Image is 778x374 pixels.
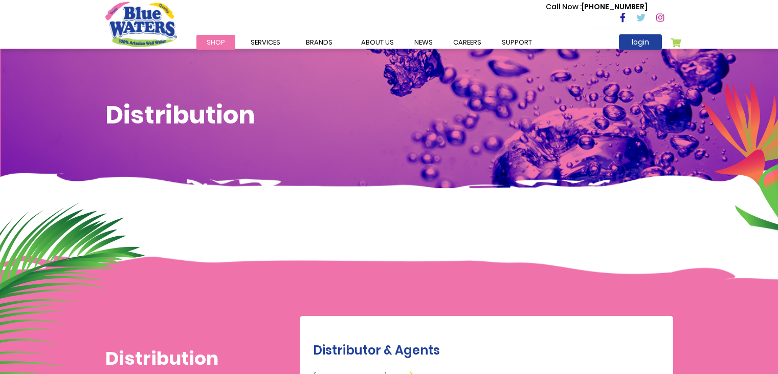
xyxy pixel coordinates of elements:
[207,37,225,47] span: Shop
[619,34,662,50] a: login
[313,343,668,358] h2: Distributor & Agents
[443,35,492,50] a: careers
[105,347,236,369] h1: Distribution
[306,37,332,47] span: Brands
[105,2,177,47] a: store logo
[105,100,673,130] h1: Distribution
[251,37,280,47] span: Services
[296,35,343,50] a: Brands
[196,35,235,50] a: Shop
[492,35,542,50] a: support
[546,2,582,12] span: Call Now :
[404,35,443,50] a: News
[546,2,648,12] p: [PHONE_NUMBER]
[240,35,291,50] a: Services
[351,35,404,50] a: about us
